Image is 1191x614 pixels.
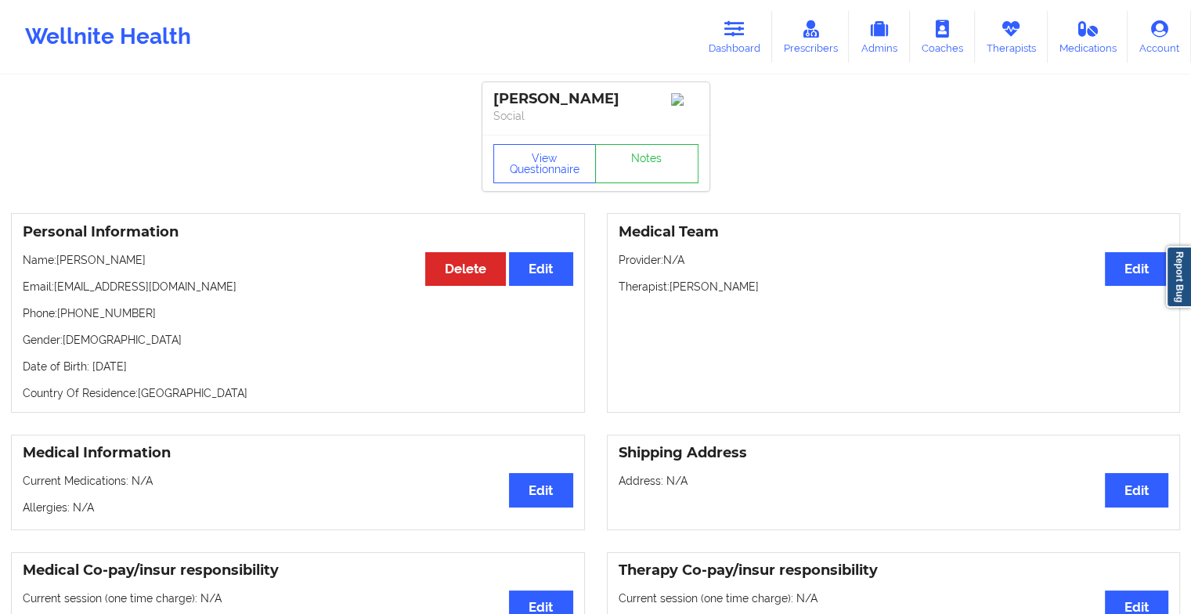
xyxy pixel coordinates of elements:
a: Admins [849,11,910,63]
p: Provider: N/A [619,252,1169,268]
p: Country Of Residence: [GEOGRAPHIC_DATA] [23,385,573,401]
p: Date of Birth: [DATE] [23,359,573,374]
div: [PERSON_NAME] [493,90,698,108]
button: Edit [509,473,572,507]
p: Phone: [PHONE_NUMBER] [23,305,573,321]
h3: Shipping Address [619,444,1169,462]
p: Therapist: [PERSON_NAME] [619,279,1169,294]
p: Current Medications: N/A [23,473,573,489]
button: Delete [425,252,506,286]
h3: Medical Information [23,444,573,462]
h3: Personal Information [23,223,573,241]
a: Report Bug [1166,246,1191,308]
p: Gender: [DEMOGRAPHIC_DATA] [23,332,573,348]
button: Edit [1105,252,1168,286]
a: Medications [1048,11,1128,63]
p: Email: [EMAIL_ADDRESS][DOMAIN_NAME] [23,279,573,294]
a: Account [1128,11,1191,63]
h3: Therapy Co-pay/insur responsibility [619,562,1169,580]
button: Edit [509,252,572,286]
h3: Medical Co-pay/insur responsibility [23,562,573,580]
a: Notes [595,144,698,183]
h3: Medical Team [619,223,1169,241]
p: Allergies: N/A [23,500,573,515]
a: Dashboard [697,11,772,63]
p: Current session (one time charge): N/A [619,591,1169,606]
p: Name: [PERSON_NAME] [23,252,573,268]
button: Edit [1105,473,1168,507]
p: Social [493,108,698,124]
a: Therapists [975,11,1048,63]
a: Coaches [910,11,975,63]
p: Current session (one time charge): N/A [23,591,573,606]
p: Address: N/A [619,473,1169,489]
button: View Questionnaire [493,144,597,183]
a: Prescribers [772,11,850,63]
img: Image%2Fplaceholer-image.png [671,93,698,106]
